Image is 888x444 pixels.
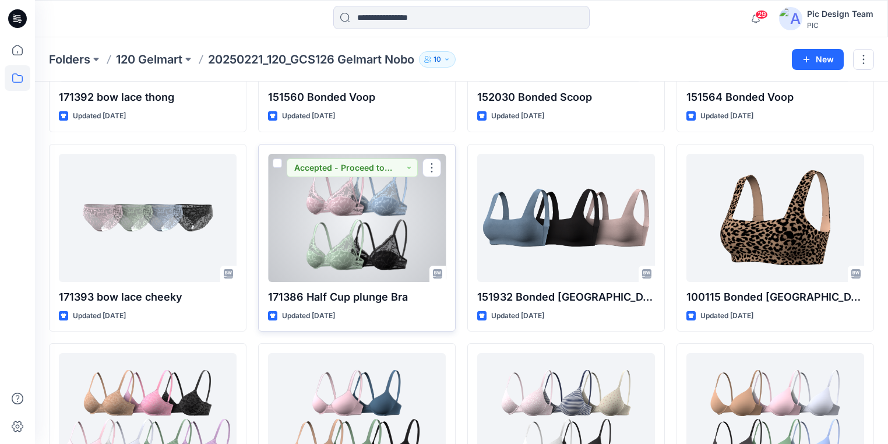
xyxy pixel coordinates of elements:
[268,89,446,105] p: 151560 Bonded Voop
[807,7,873,21] div: Pic Design Team
[419,51,456,68] button: 10
[686,289,864,305] p: 100115 Bonded [GEOGRAPHIC_DATA]
[116,51,182,68] a: 120 Gelmart
[700,310,753,322] p: Updated [DATE]
[434,53,441,66] p: 10
[477,289,655,305] p: 151932 Bonded [GEOGRAPHIC_DATA]
[282,110,335,122] p: Updated [DATE]
[700,110,753,122] p: Updated [DATE]
[779,7,802,30] img: avatar
[755,10,768,19] span: 29
[282,310,335,322] p: Updated [DATE]
[73,310,126,322] p: Updated [DATE]
[73,110,126,122] p: Updated [DATE]
[477,89,655,105] p: 152030 Bonded Scoop
[49,51,90,68] a: Folders
[491,110,544,122] p: Updated [DATE]
[477,154,655,282] a: 151932 Bonded Cradle Square Neck
[807,21,873,30] div: PIC
[491,310,544,322] p: Updated [DATE]
[59,154,237,282] a: 171393 bow lace cheeky
[792,49,844,70] button: New
[686,89,864,105] p: 151564 Bonded Voop
[686,154,864,282] a: 100115 Bonded Cradle Square Neck
[268,289,446,305] p: 171386 Half Cup plunge Bra
[208,51,414,68] p: 20250221_120_GCS126 Gelmart Nobo
[268,154,446,282] a: 171386 Half Cup plunge Bra
[59,89,237,105] p: 171392 bow lace thong
[59,289,237,305] p: 171393 bow lace cheeky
